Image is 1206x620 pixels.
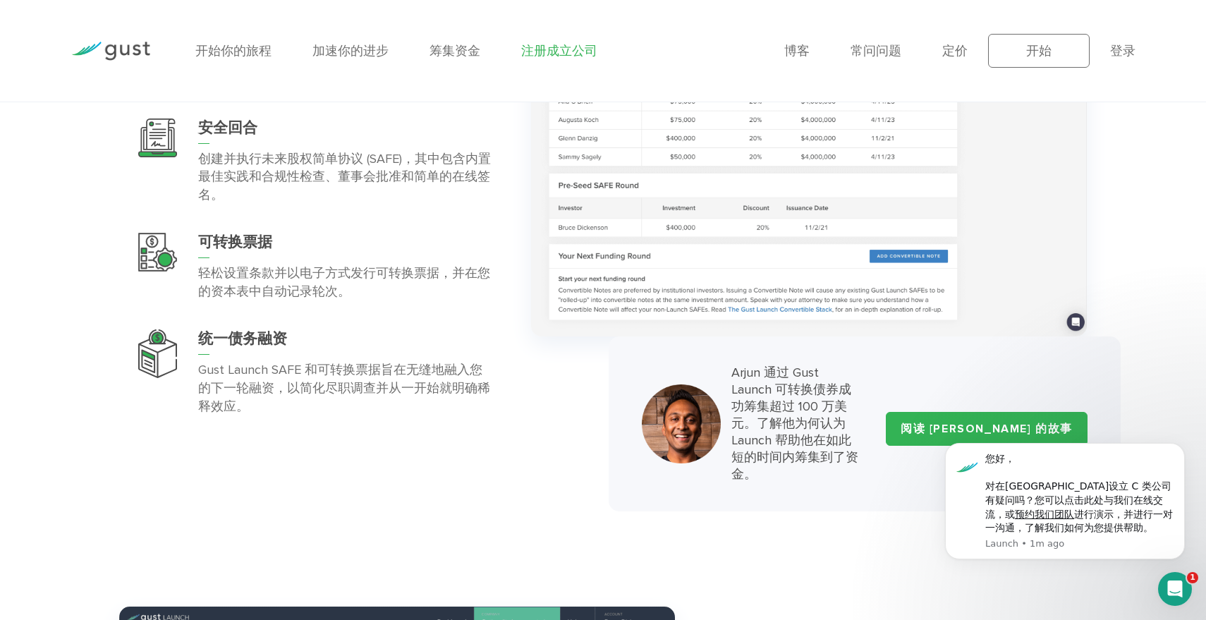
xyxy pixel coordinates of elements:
font: 开始 [1026,44,1052,59]
font: Arjun 通过 Gust Launch 可转换债券成功筹集超过 100 万美元。了解他为何认为 Launch 帮助他在如此短的时间内筹集到了资金。 [731,365,858,482]
img: 债务融资 [138,329,177,378]
iframe: 对讲机通知消息 [924,422,1206,582]
a: 注册成立公司 [521,44,597,59]
font: 统一债务融资 [198,330,287,348]
a: 加速你的进步 [312,44,389,59]
a: 阅读 [PERSON_NAME] 的故事 [886,412,1088,446]
iframe: 对讲机实时聊天 [1158,572,1192,606]
img: 可转换票据 [138,233,177,272]
a: 开始你的旅程 [195,44,272,59]
font: 创建并执行未来股权简单协议 (SAFE)，其中包含内置最佳实践和合规性检查、董事会批准和简单的在线签名。 [198,152,491,203]
a: 博客 [784,44,810,59]
img: 阵风标志 [71,42,150,61]
a: 定价 [942,44,968,59]
a: 开始 [988,34,1090,68]
a: 登录 [1110,44,1135,59]
font: 阅读 [PERSON_NAME] 的故事 [901,422,1073,436]
font: Gust Launch SAFE 和可转换票据旨在无缝地融入您的下一轮融资，以简化尽职调查并从一开始就明确稀释效应。 [198,363,490,414]
font: 安全回合 [198,119,257,137]
font: 轻松设置条款并以电子方式发行可转换票据，并在您的资本表中自动记录轮次。 [198,266,490,299]
img: 安全回合 [138,118,177,157]
a: 常问问题 [851,44,901,59]
a: 筹集资金 [430,44,480,59]
font: 可转换票据 [198,233,272,251]
img: 故事 1 [642,384,721,463]
font: 1 [1190,573,1195,582]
